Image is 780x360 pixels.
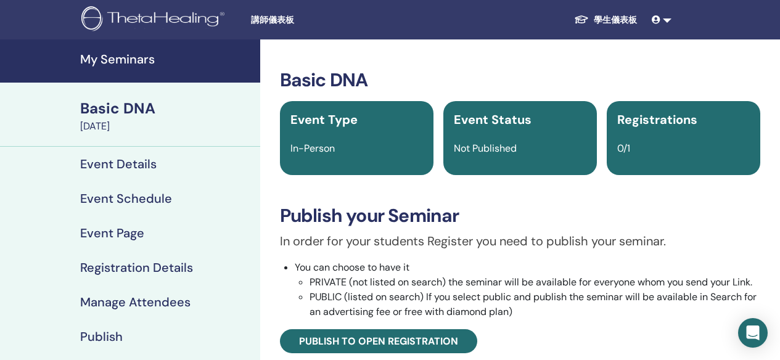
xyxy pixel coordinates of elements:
[295,260,760,319] li: You can choose to have it
[80,329,123,344] h4: Publish
[280,329,477,353] a: Publish to open registration
[80,119,253,134] div: [DATE]
[454,142,517,155] span: Not Published
[80,260,193,275] h4: Registration Details
[310,275,760,290] li: PRIVATE (not listed on search) the seminar will be available for everyone whom you send your Link.
[299,335,458,348] span: Publish to open registration
[80,226,144,240] h4: Event Page
[617,142,630,155] span: 0/1
[290,142,335,155] span: In-Person
[251,15,294,25] font: 講師儀表板
[564,8,647,31] a: 學生儀表板
[73,98,260,134] a: Basic DNA[DATE]
[290,112,358,128] span: Event Type
[280,69,760,91] h3: Basic DNA
[81,6,229,34] img: logo.png
[617,112,697,128] span: Registrations
[80,295,191,309] h4: Manage Attendees
[594,14,637,25] font: 學生儀表板
[280,205,760,227] h3: Publish your Seminar
[738,318,768,348] div: Open Intercom Messenger
[310,290,760,319] li: PUBLIC (listed on search) If you select public and publish the seminar will be available in Searc...
[80,191,172,206] h4: Event Schedule
[574,14,589,25] img: graduation-cap-white.svg
[280,232,760,250] p: In order for your students Register you need to publish your seminar.
[80,98,253,119] div: Basic DNA
[80,157,157,171] h4: Event Details
[80,52,253,67] h4: My Seminars
[454,112,532,128] span: Event Status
